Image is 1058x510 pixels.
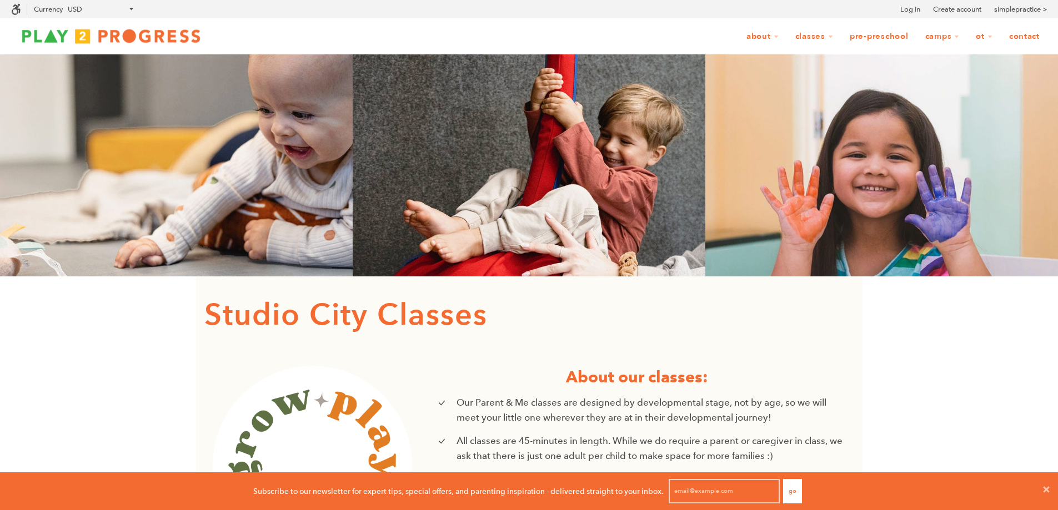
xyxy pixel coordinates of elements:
[253,485,664,497] p: Subscribe to our newsletter for expert tips, special offers, and parenting inspiration - delivere...
[843,26,916,47] a: Pre-Preschool
[11,25,211,47] img: Play2Progress logo
[900,4,920,15] a: Log in
[969,26,1000,47] a: OT
[933,4,981,15] a: Create account
[457,433,845,463] p: All classes are 45-minutes in length. While we do require a parent or caregiver in class, we ask ...
[669,479,780,503] input: email@example.com
[739,26,786,47] a: About
[566,367,708,387] strong: About our classes:
[34,5,63,13] label: Currency
[994,4,1047,15] a: simplepractice >
[788,26,840,47] a: Classes
[1002,26,1047,47] a: Contact
[783,479,802,503] button: Go
[204,293,854,338] h1: Studio City Classes
[457,395,845,425] p: Our Parent & Me classes are designed by developmental stage, not by age, so we will meet your lit...
[918,26,967,47] a: Camps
